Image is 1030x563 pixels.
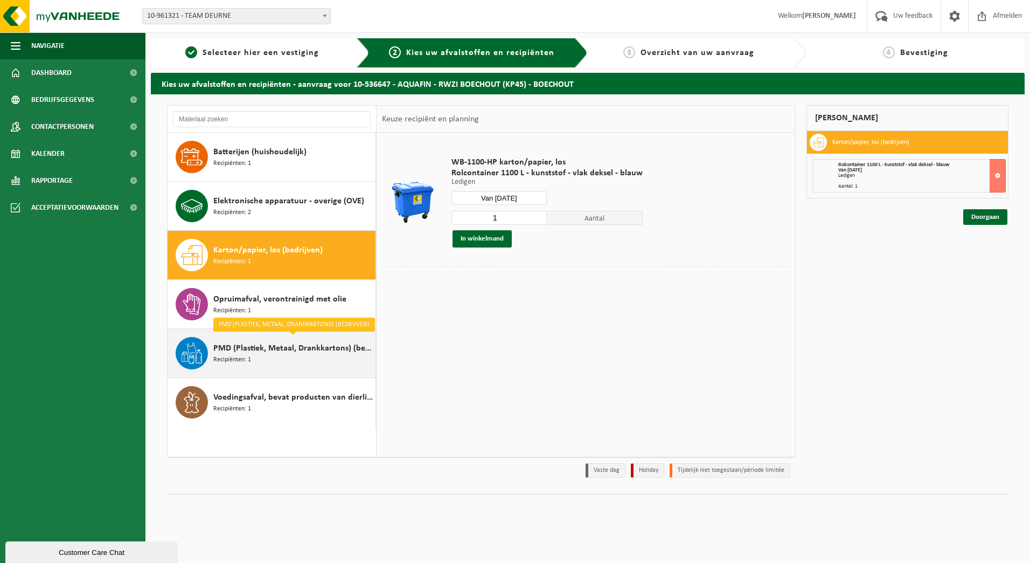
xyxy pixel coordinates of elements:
[213,391,373,404] span: Voedingsafval, bevat producten van dierlijke oorsprong, onverpakt, categorie 3
[802,12,856,20] strong: [PERSON_NAME]
[173,111,371,127] input: Materiaal zoeken
[31,113,94,140] span: Contactpersonen
[806,105,1009,131] div: [PERSON_NAME]
[185,46,197,58] span: 1
[451,191,547,205] input: Selecteer datum
[453,230,512,248] button: In winkelmand
[31,140,65,167] span: Kalender
[883,46,895,58] span: 4
[623,46,635,58] span: 3
[641,49,754,57] span: Overzicht van uw aanvraag
[213,306,251,316] span: Recipiënten: 1
[213,257,251,267] span: Recipiënten: 1
[631,463,664,478] li: Holiday
[389,46,401,58] span: 2
[213,404,251,414] span: Recipiënten: 1
[31,194,119,221] span: Acceptatievoorwaarden
[31,59,72,86] span: Dashboard
[963,209,1007,225] a: Doorgaan
[168,231,376,280] button: Karton/papier, los (bedrijven) Recipiënten: 1
[838,173,1006,178] div: Ledigen
[900,49,948,57] span: Bevestiging
[213,146,307,159] span: Batterijen (huishoudelijk)
[213,342,373,355] span: PMD (Plastiek, Metaal, Drankkartons) (bedrijven)
[31,86,94,113] span: Bedrijfsgegevens
[838,167,862,173] strong: Van [DATE]
[451,178,643,186] p: Ledigen
[213,195,364,208] span: Elektronische apparatuur - overige (OVE)
[31,167,73,194] span: Rapportage
[213,355,251,365] span: Recipiënten: 1
[143,9,330,24] span: 10-961321 - TEAM DEURNE
[168,133,376,182] button: Batterijen (huishoudelijk) Recipiënten: 1
[168,280,376,329] button: Opruimafval, verontreinigd met olie Recipiënten: 1
[213,208,251,218] span: Recipiënten: 2
[451,168,643,178] span: Rolcontainer 1100 L - kunststof - vlak deksel - blauw
[547,211,643,225] span: Aantal
[451,157,643,168] span: WB-1100-HP karton/papier, los
[670,463,790,478] li: Tijdelijk niet toegestaan/période limitée
[203,49,319,57] span: Selecteer hier een vestiging
[168,182,376,231] button: Elektronische apparatuur - overige (OVE) Recipiënten: 2
[31,32,65,59] span: Navigatie
[151,73,1025,94] h2: Kies uw afvalstoffen en recipiënten - aanvraag voor 10-536647 - AQUAFIN - RWZI BOECHOUT (KP45) - ...
[377,106,484,133] div: Keuze recipiënt en planning
[213,244,323,257] span: Karton/papier, los (bedrijven)
[5,539,180,563] iframe: chat widget
[586,463,625,478] li: Vaste dag
[832,134,909,151] h3: Karton/papier, los (bedrijven)
[142,8,331,24] span: 10-961321 - TEAM DEURNE
[213,159,251,169] span: Recipiënten: 1
[406,49,554,57] span: Kies uw afvalstoffen en recipiënten
[168,378,376,427] button: Voedingsafval, bevat producten van dierlijke oorsprong, onverpakt, categorie 3 Recipiënten: 1
[213,293,346,306] span: Opruimafval, verontreinigd met olie
[838,162,949,168] span: Rolcontainer 1100 L - kunststof - vlak deksel - blauw
[156,46,348,59] a: 1Selecteer hier een vestiging
[168,329,376,378] button: PMD (Plastiek, Metaal, Drankkartons) (bedrijven) Recipiënten: 1
[838,184,1006,189] div: Aantal: 1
